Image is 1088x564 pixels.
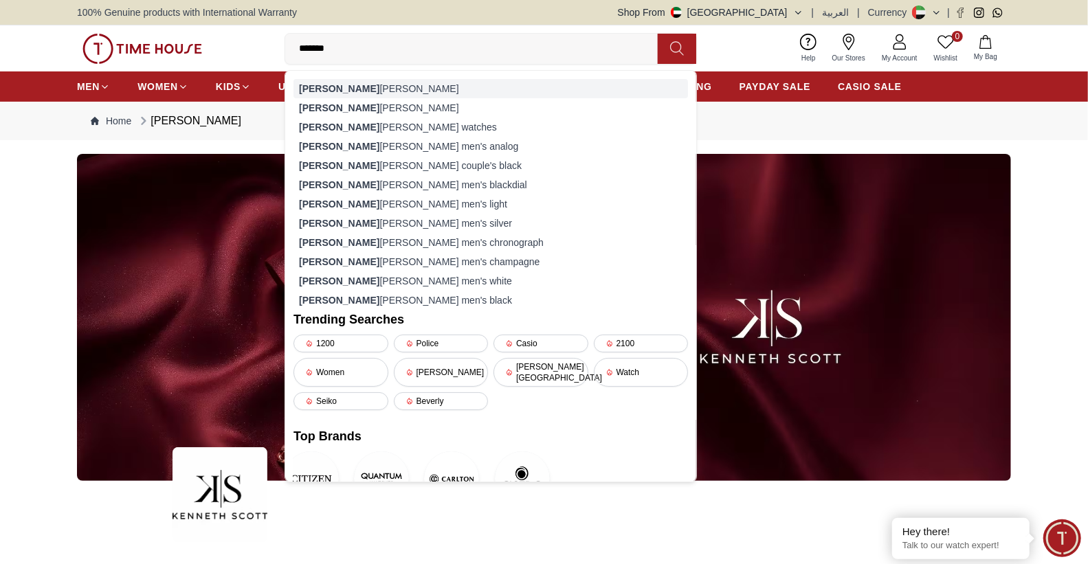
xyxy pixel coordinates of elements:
[293,79,688,98] div: [PERSON_NAME]
[618,5,803,19] button: Shop From[GEOGRAPHIC_DATA]
[495,451,550,506] img: Astro
[827,53,871,63] span: Our Stores
[299,218,379,229] strong: [PERSON_NAME]
[793,31,824,66] a: Help
[902,525,1019,539] div: Hey there!
[278,80,317,93] span: UNISEX
[594,358,689,387] div: Watch
[299,256,379,267] strong: [PERSON_NAME]
[299,160,379,171] strong: [PERSON_NAME]
[394,392,489,410] div: Beverly
[293,214,688,233] div: [PERSON_NAME] men's silver
[293,291,688,310] div: [PERSON_NAME] men's black
[947,5,950,19] span: |
[929,53,963,63] span: Wishlist
[293,175,688,194] div: [PERSON_NAME] men's blackdial
[504,451,540,526] a: AstroAstro
[926,31,966,66] a: 0Wishlist
[293,271,688,291] div: [PERSON_NAME] men's white
[293,98,688,117] div: [PERSON_NAME]
[740,80,810,93] span: PAYDAY SALE
[77,5,297,19] span: 100% Genuine products with International Warranty
[137,74,188,99] a: WOMEN
[824,31,874,66] a: Our Stores
[293,335,388,352] div: 1200
[77,74,110,99] a: MEN
[968,52,1003,62] span: My Bag
[82,34,202,64] img: ...
[955,8,966,18] a: Facebook
[952,31,963,42] span: 0
[293,156,688,175] div: [PERSON_NAME] couple's black
[822,5,849,19] button: العربية
[902,540,1019,552] p: Talk to our watch expert!
[299,102,379,113] strong: [PERSON_NAME]
[293,392,388,410] div: Seiko
[278,74,327,99] a: UNISEX
[394,358,489,387] div: [PERSON_NAME]
[424,451,479,506] img: Carlton
[796,53,821,63] span: Help
[364,451,399,526] a: QuantumQuantum
[77,154,1011,481] img: ...
[137,113,241,129] div: [PERSON_NAME]
[293,358,388,387] div: Women
[299,199,379,210] strong: [PERSON_NAME]
[299,83,379,94] strong: [PERSON_NAME]
[299,295,379,306] strong: [PERSON_NAME]
[299,141,379,152] strong: [PERSON_NAME]
[284,451,339,506] img: CITIZEN
[876,53,923,63] span: My Account
[77,80,100,93] span: MEN
[293,427,688,446] h2: Top Brands
[1043,519,1081,557] div: Chat Widget
[299,237,379,248] strong: [PERSON_NAME]
[671,7,682,18] img: United Arab Emirates
[173,447,267,542] img: ...
[216,74,251,99] a: KIDS
[838,80,902,93] span: CASIO SALE
[966,32,1006,65] button: My Bag
[293,310,688,329] h2: Trending Searches
[493,358,588,387] div: [PERSON_NAME][GEOGRAPHIC_DATA]
[394,335,489,352] div: Police
[493,335,588,352] div: Casio
[299,275,379,286] strong: [PERSON_NAME]
[992,8,1003,18] a: Whatsapp
[293,137,688,156] div: [PERSON_NAME] men's analog
[293,117,688,137] div: [PERSON_NAME] watches
[740,74,810,99] a: PAYDAY SALE
[354,451,409,506] img: Quantum
[216,80,241,93] span: KIDS
[91,114,131,128] a: Home
[137,80,178,93] span: WOMEN
[838,74,902,99] a: CASIO SALE
[299,179,379,190] strong: [PERSON_NAME]
[293,451,329,526] a: CITIZENCITIZEN
[812,5,814,19] span: |
[868,5,913,19] div: Currency
[974,8,984,18] a: Instagram
[434,451,469,526] a: CarltonCarlton
[77,102,1011,140] nav: Breadcrumb
[299,122,379,133] strong: [PERSON_NAME]
[857,5,860,19] span: |
[293,233,688,252] div: [PERSON_NAME] men's chronograph
[293,194,688,214] div: [PERSON_NAME] men's light
[293,252,688,271] div: [PERSON_NAME] men's champagne
[594,335,689,352] div: 2100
